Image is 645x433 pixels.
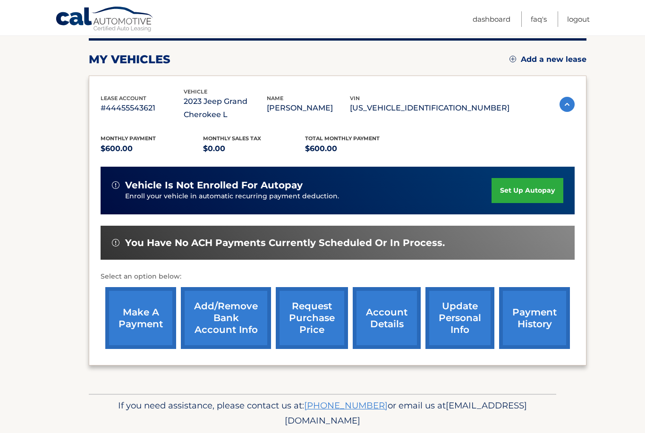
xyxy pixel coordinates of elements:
p: 2023 Jeep Grand Cherokee L [184,95,267,121]
span: Monthly Payment [101,135,156,142]
p: $0.00 [203,142,306,155]
p: Select an option below: [101,271,575,282]
a: set up autopay [492,178,563,203]
a: payment history [499,287,570,349]
p: $600.00 [101,142,203,155]
a: FAQ's [531,11,547,27]
img: add.svg [509,56,516,62]
p: $600.00 [305,142,407,155]
p: If you need assistance, please contact us at: or email us at [95,398,550,428]
a: Dashboard [473,11,510,27]
span: [EMAIL_ADDRESS][DOMAIN_NAME] [285,400,527,426]
span: vehicle [184,88,207,95]
span: vin [350,95,360,102]
p: Enroll your vehicle in automatic recurring payment deduction. [125,191,492,202]
a: Cal Automotive [55,6,154,34]
span: Monthly sales Tax [203,135,261,142]
h2: my vehicles [89,52,170,67]
a: account details [353,287,421,349]
img: alert-white.svg [112,239,119,246]
a: Add a new lease [509,55,586,64]
a: Add/Remove bank account info [181,287,271,349]
a: Logout [567,11,590,27]
img: accordion-active.svg [560,97,575,112]
img: alert-white.svg [112,181,119,189]
a: make a payment [105,287,176,349]
span: You have no ACH payments currently scheduled or in process. [125,237,445,249]
a: update personal info [425,287,494,349]
span: vehicle is not enrolled for autopay [125,179,303,191]
p: [PERSON_NAME] [267,102,350,115]
a: request purchase price [276,287,348,349]
p: #44455543621 [101,102,184,115]
span: lease account [101,95,146,102]
span: Total Monthly Payment [305,135,380,142]
p: [US_VEHICLE_IDENTIFICATION_NUMBER] [350,102,509,115]
a: [PHONE_NUMBER] [304,400,388,411]
span: name [267,95,283,102]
